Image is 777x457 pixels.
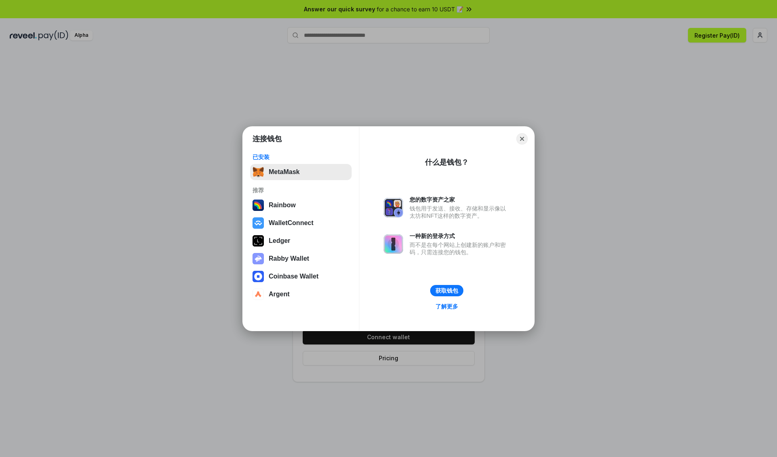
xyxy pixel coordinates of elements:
[410,232,510,240] div: 一种新的登录方式
[269,255,309,262] div: Rabby Wallet
[269,168,299,176] div: MetaMask
[253,166,264,178] img: svg+xml,%3Csvg%20fill%3D%22none%22%20height%3D%2233%22%20viewBox%3D%220%200%2035%2033%22%20width%...
[384,234,403,254] img: svg+xml,%3Csvg%20xmlns%3D%22http%3A%2F%2Fwww.w3.org%2F2000%2Fsvg%22%20fill%3D%22none%22%20viewBox...
[250,197,352,213] button: Rainbow
[516,133,528,145] button: Close
[253,235,264,247] img: svg+xml,%3Csvg%20xmlns%3D%22http%3A%2F%2Fwww.w3.org%2F2000%2Fsvg%22%20width%3D%2228%22%20height%3...
[384,198,403,217] img: svg+xml,%3Csvg%20xmlns%3D%22http%3A%2F%2Fwww.w3.org%2F2000%2Fsvg%22%20fill%3D%22none%22%20viewBox...
[253,289,264,300] img: svg+xml,%3Csvg%20width%3D%2228%22%20height%3D%2228%22%20viewBox%3D%220%200%2028%2028%22%20fill%3D...
[250,215,352,231] button: WalletConnect
[253,217,264,229] img: svg+xml,%3Csvg%20width%3D%2228%22%20height%3D%2228%22%20viewBox%3D%220%200%2028%2028%22%20fill%3D...
[410,241,510,256] div: 而不是在每个网站上创建新的账户和密码，只需连接您的钱包。
[431,301,463,312] a: 了解更多
[250,164,352,180] button: MetaMask
[253,153,349,161] div: 已安装
[410,205,510,219] div: 钱包用于发送、接收、存储和显示像以太坊和NFT这样的数字资产。
[250,268,352,285] button: Coinbase Wallet
[253,271,264,282] img: svg+xml,%3Csvg%20width%3D%2228%22%20height%3D%2228%22%20viewBox%3D%220%200%2028%2028%22%20fill%3D...
[269,291,290,298] div: Argent
[425,157,469,167] div: 什么是钱包？
[435,303,458,310] div: 了解更多
[269,237,290,244] div: Ledger
[250,233,352,249] button: Ledger
[250,251,352,267] button: Rabby Wallet
[430,285,463,296] button: 获取钱包
[253,253,264,264] img: svg+xml,%3Csvg%20xmlns%3D%22http%3A%2F%2Fwww.w3.org%2F2000%2Fsvg%22%20fill%3D%22none%22%20viewBox...
[269,273,318,280] div: Coinbase Wallet
[435,287,458,294] div: 获取钱包
[269,219,314,227] div: WalletConnect
[253,200,264,211] img: svg+xml,%3Csvg%20width%3D%22120%22%20height%3D%22120%22%20viewBox%3D%220%200%20120%20120%22%20fil...
[410,196,510,203] div: 您的数字资产之家
[269,202,296,209] div: Rainbow
[253,187,349,194] div: 推荐
[250,286,352,302] button: Argent
[253,134,282,144] h1: 连接钱包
